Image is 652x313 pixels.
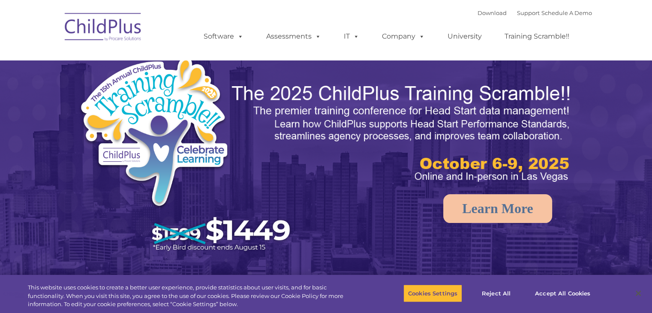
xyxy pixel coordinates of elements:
[439,28,490,45] a: University
[443,194,552,223] a: Learn More
[28,283,359,309] div: This website uses cookies to create a better user experience, provide statistics about user visit...
[195,28,252,45] a: Software
[478,9,507,16] a: Download
[60,7,146,50] img: ChildPlus by Procare Solutions
[258,28,330,45] a: Assessments
[335,28,368,45] a: IT
[478,9,592,16] font: |
[119,57,145,63] span: Last name
[496,28,578,45] a: Training Scramble!!
[403,284,462,302] button: Cookies Settings
[629,284,648,303] button: Close
[517,9,540,16] a: Support
[530,284,595,302] button: Accept All Cookies
[469,284,523,302] button: Reject All
[373,28,433,45] a: Company
[541,9,592,16] a: Schedule A Demo
[119,92,156,98] span: Phone number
